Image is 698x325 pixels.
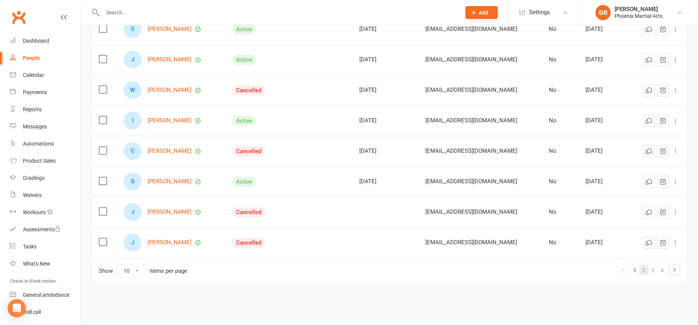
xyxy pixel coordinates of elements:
[148,148,191,154] a: [PERSON_NAME]
[549,178,572,185] div: No
[359,56,412,63] div: [DATE]
[23,141,54,147] div: Automations
[585,209,620,215] div: [DATE]
[23,55,40,61] div: People
[124,112,142,130] div: Ian
[585,26,620,32] div: [DATE]
[148,26,191,32] a: [PERSON_NAME]
[479,10,488,16] span: Add
[425,144,517,158] span: [EMAIL_ADDRESS][DOMAIN_NAME]
[10,304,80,321] a: Roll call
[549,239,572,246] div: No
[425,235,517,250] span: [EMAIL_ADDRESS][DOMAIN_NAME]
[10,170,80,187] a: Gradings
[549,148,572,154] div: No
[124,173,142,191] div: Gavin
[359,87,412,93] div: [DATE]
[148,239,191,246] a: [PERSON_NAME]
[529,4,550,21] span: Settings
[549,209,572,215] div: No
[10,67,80,84] a: Calendar
[585,178,620,185] div: [DATE]
[359,26,412,32] div: [DATE]
[232,146,265,156] div: Cancelled
[549,26,572,32] div: No
[148,56,191,63] a: [PERSON_NAME]
[148,209,191,215] a: [PERSON_NAME]
[614,6,663,13] div: [PERSON_NAME]
[23,38,49,44] div: Dashboard
[232,238,265,248] div: Cancelled
[585,56,620,63] div: [DATE]
[23,261,50,267] div: What's New
[585,148,620,154] div: [DATE]
[10,238,80,255] a: Tasks
[595,5,611,20] div: GR
[23,89,47,95] div: Payments
[124,142,142,160] div: Corbin
[10,84,80,101] a: Payments
[10,187,80,204] a: Waivers
[10,32,80,50] a: Dashboard
[10,221,80,238] a: Assessments
[549,56,572,63] div: No
[425,52,517,67] span: [EMAIL_ADDRESS][DOMAIN_NAME]
[359,178,412,185] div: [DATE]
[639,265,648,275] a: 2
[232,116,256,126] div: Active
[10,101,80,118] a: Reports
[425,205,517,219] span: [EMAIL_ADDRESS][DOMAIN_NAME]
[232,177,256,187] div: Active
[359,117,412,124] div: [DATE]
[10,135,80,152] a: Automations
[148,117,191,124] a: [PERSON_NAME]
[148,178,191,185] a: [PERSON_NAME]
[585,239,620,246] div: [DATE]
[10,204,80,221] a: Workouts
[549,87,572,93] div: No
[23,175,45,181] div: Gradings
[23,192,42,198] div: Waivers
[124,81,142,99] div: William
[100,7,455,18] input: Search...
[23,123,47,130] div: Messages
[232,85,265,95] div: Cancelled
[425,174,517,189] span: [EMAIL_ADDRESS][DOMAIN_NAME]
[232,207,265,217] div: Cancelled
[10,50,80,67] a: People
[23,226,61,232] div: Assessments
[425,22,517,36] span: [EMAIL_ADDRESS][DOMAIN_NAME]
[10,255,80,272] a: What's New
[614,13,663,19] div: Phoenix Martial Arts
[425,83,517,97] span: [EMAIL_ADDRESS][DOMAIN_NAME]
[585,117,620,124] div: [DATE]
[648,265,658,275] a: 3
[124,203,142,221] div: Jayce
[359,148,412,154] div: [DATE]
[425,113,517,128] span: [EMAIL_ADDRESS][DOMAIN_NAME]
[124,234,142,251] div: Julian
[23,72,44,78] div: Calendar
[549,117,572,124] div: No
[23,309,41,315] div: Roll call
[23,243,37,250] div: Tasks
[9,8,28,27] a: Clubworx
[630,265,639,275] a: 1
[585,87,620,93] div: [DATE]
[150,268,187,274] div: items per page
[658,265,667,275] a: 4
[124,20,142,38] div: Savannah
[99,264,187,278] div: Show
[465,6,498,19] button: Add
[23,158,56,164] div: Product Sales
[10,152,80,170] a: Product Sales
[10,287,80,304] a: General attendance kiosk mode
[23,292,69,298] div: General attendance
[10,118,80,135] a: Messages
[8,299,26,317] div: Open Intercom Messenger
[23,106,42,112] div: Reports
[148,87,191,93] a: [PERSON_NAME]
[124,51,142,69] div: Jameson
[232,55,256,65] div: Active
[23,209,46,215] div: Workouts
